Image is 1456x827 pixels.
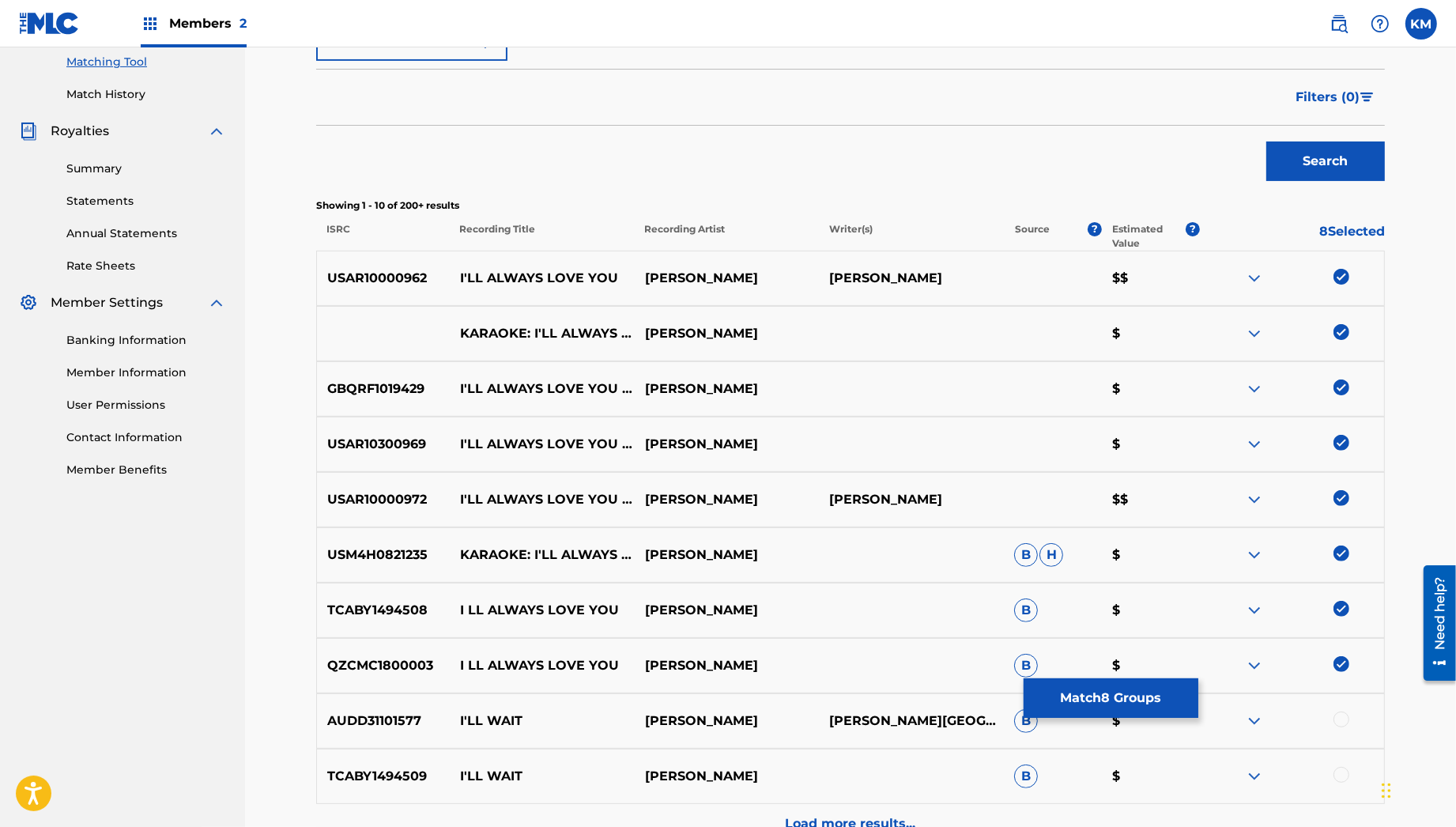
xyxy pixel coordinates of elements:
span: H [1039,543,1063,567]
p: KARAOKE: I'LL ALWAYS LOVE YOU (DEMONSTRATION VOCAL TRACK) [450,546,635,565]
p: [PERSON_NAME][GEOGRAPHIC_DATA] [819,712,1004,731]
a: Matching Tool [66,54,226,70]
div: Help [1364,8,1396,40]
p: I'LL ALWAYS LOVE YOU (LIVE) [450,380,635,398]
span: Filters ( 0 ) [1296,88,1360,107]
p: USM4H0821235 [317,546,450,565]
span: Member Settings [51,293,163,312]
p: I'LL WAIT [450,712,635,731]
p: [PERSON_NAME] [634,324,819,343]
img: expand [1245,712,1264,731]
iframe: Chat Widget [1377,751,1456,827]
img: expand [1245,601,1264,620]
p: [PERSON_NAME] [634,712,819,731]
img: deselect [1333,269,1349,285]
a: Member Information [66,364,226,381]
img: deselect [1333,490,1349,506]
p: $ [1102,435,1200,454]
img: expand [207,122,226,141]
p: I'LL ALWAYS LOVE YOU (SINGLE MIX) [450,490,635,509]
p: I'LL ALWAYS LOVE YOU (EXTENDED MIX) [450,435,635,454]
p: I LL ALWAYS LOVE YOU [450,656,635,675]
p: Showing 1 - 10 of 200+ results [316,198,1385,213]
a: Statements [66,193,226,210]
a: Summary [66,160,226,177]
img: expand [1245,380,1264,398]
a: Rate Sheets [66,258,226,274]
p: TCABY1494509 [317,767,450,786]
button: Search [1266,142,1385,181]
span: B [1014,709,1038,733]
img: expand [1245,269,1264,288]
p: Recording Title [449,222,634,251]
img: Member Settings [19,293,38,312]
p: QZCMC1800003 [317,656,450,675]
button: Filters (0) [1286,77,1385,117]
p: $ [1102,656,1200,675]
img: deselect [1333,380,1349,395]
img: MLC Logo [19,12,80,35]
p: Source [1015,222,1050,251]
a: Contact Information [66,429,226,446]
p: $$ [1102,269,1200,288]
img: expand [1245,435,1264,454]
p: 8 Selected [1200,222,1385,251]
p: [PERSON_NAME] [634,380,819,398]
img: expand [1245,490,1264,509]
p: $ [1102,712,1200,731]
p: [PERSON_NAME] [634,490,819,509]
a: Match History [66,86,226,103]
p: [PERSON_NAME] [634,601,819,620]
p: Recording Artist [634,222,819,251]
span: ? [1186,222,1200,236]
button: Match8 Groups [1024,678,1198,718]
img: expand [1245,546,1264,565]
p: Writer(s) [819,222,1004,251]
p: TCABY1494508 [317,601,450,620]
img: deselect [1333,324,1349,340]
span: B [1014,543,1038,567]
p: USAR10300969 [317,435,450,454]
p: [PERSON_NAME] [819,269,1004,288]
img: search [1330,14,1348,33]
img: deselect [1333,546,1349,561]
div: User Menu [1405,8,1437,40]
span: Royalties [51,122,109,141]
p: I LL ALWAYS LOVE YOU [450,601,635,620]
div: Drag [1382,767,1391,814]
span: 2 [240,16,247,31]
img: deselect [1333,435,1349,451]
p: $ [1102,380,1200,398]
img: deselect [1333,601,1349,617]
span: B [1014,765,1038,788]
img: filter [1360,93,1374,102]
p: $ [1102,546,1200,565]
p: [PERSON_NAME] [634,269,819,288]
p: [PERSON_NAME] [634,767,819,786]
p: KARAOKE: I'LL ALWAYS LOVE YOU [450,324,635,343]
img: deselect [1333,656,1349,672]
p: I'LL WAIT [450,767,635,786]
a: User Permissions [66,397,226,413]
img: Royalties [19,122,38,141]
img: Top Rightsholders [141,14,160,33]
img: expand [1245,656,1264,675]
p: [PERSON_NAME] [634,656,819,675]
span: Members [169,14,247,32]
a: Banking Information [66,332,226,349]
p: USAR10000962 [317,269,450,288]
p: $$ [1102,490,1200,509]
span: ? [1088,222,1102,236]
p: USAR10000972 [317,490,450,509]
p: $ [1102,601,1200,620]
p: I'LL ALWAYS LOVE YOU [450,269,635,288]
p: Estimated Value [1112,222,1185,251]
a: Annual Statements [66,225,226,242]
p: [PERSON_NAME] [634,435,819,454]
p: AUDD31101577 [317,712,450,731]
iframe: Resource Center [1412,559,1456,686]
img: expand [1245,767,1264,786]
